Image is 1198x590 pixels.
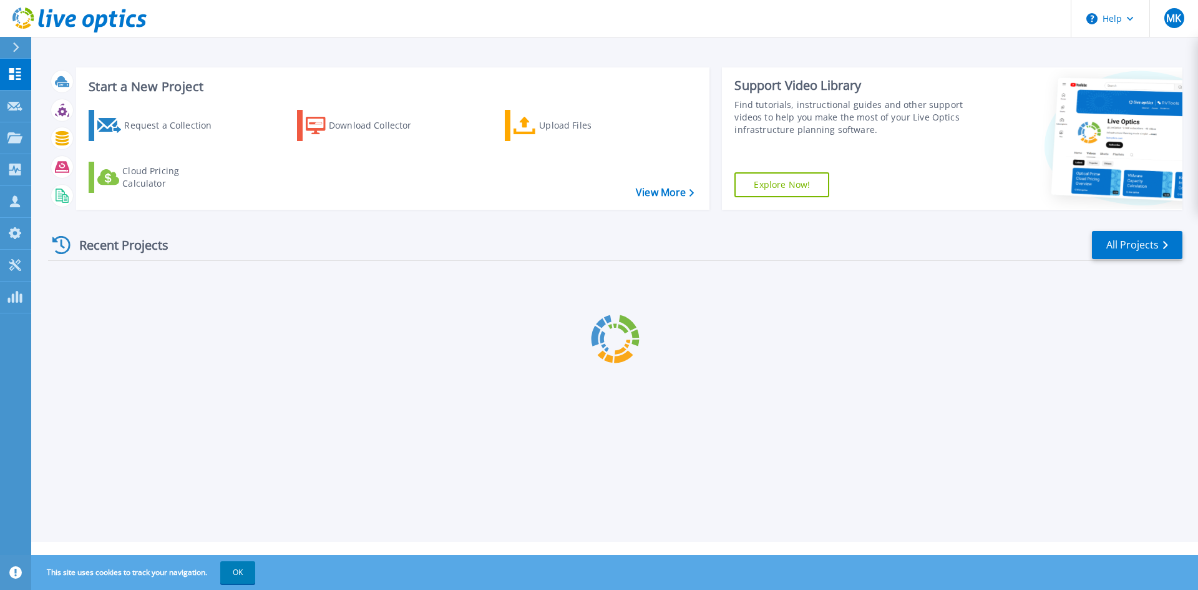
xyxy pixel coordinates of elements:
div: Download Collector [329,113,429,138]
span: This site uses cookies to track your navigation. [34,561,255,584]
div: Cloud Pricing Calculator [122,165,222,190]
a: Upload Files [505,110,644,141]
a: Cloud Pricing Calculator [89,162,228,193]
div: Recent Projects [48,230,185,260]
div: Find tutorials, instructional guides and other support videos to help you make the most of your L... [734,99,969,136]
a: Request a Collection [89,110,228,141]
button: OK [220,561,255,584]
a: View More [636,187,694,199]
div: Upload Files [539,113,639,138]
div: Support Video Library [734,77,969,94]
a: Download Collector [297,110,436,141]
span: MK [1166,13,1181,23]
a: All Projects [1092,231,1182,259]
div: Request a Collection [124,113,224,138]
h3: Start a New Project [89,80,694,94]
a: Explore Now! [734,172,829,197]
